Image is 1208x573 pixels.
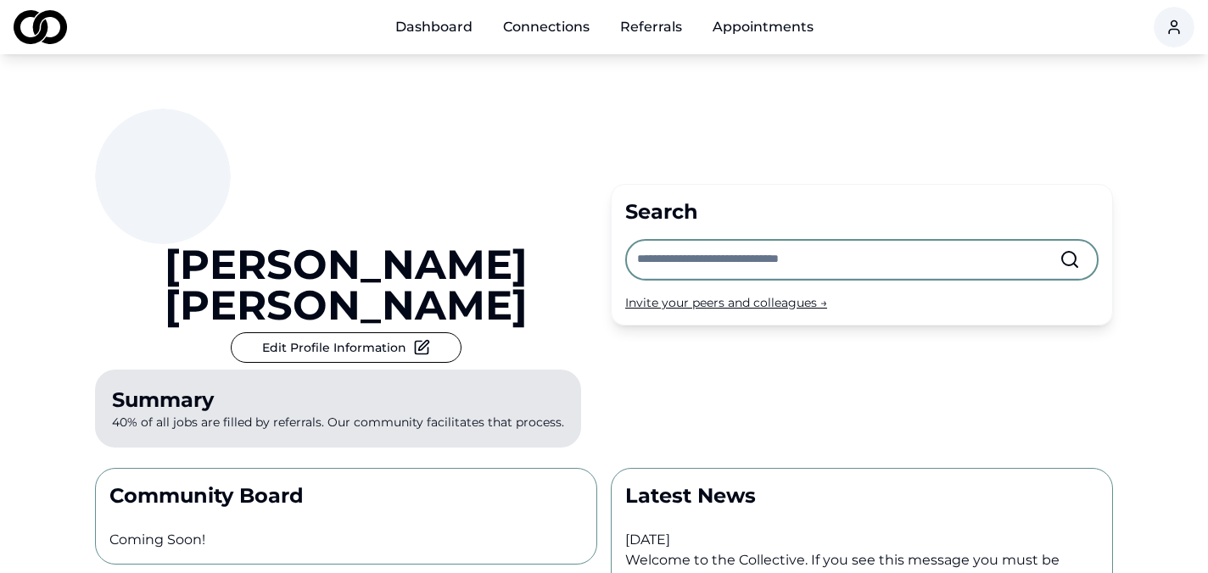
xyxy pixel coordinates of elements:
[625,198,1099,225] div: Search
[607,10,696,44] a: Referrals
[14,10,67,44] img: logo
[625,482,1099,509] p: Latest News
[489,10,603,44] a: Connections
[625,294,1099,311] div: Invite your peers and colleagues →
[95,244,597,325] a: [PERSON_NAME] [PERSON_NAME]
[382,10,486,44] a: Dashboard
[699,10,827,44] a: Appointments
[109,530,583,550] p: Coming Soon!
[231,332,461,363] button: Edit Profile Information
[95,370,581,448] p: 40% of all jobs are filled by referrals. Our community facilitates that process.
[109,482,583,509] p: Community Board
[112,387,564,414] div: Summary
[382,10,827,44] nav: Main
